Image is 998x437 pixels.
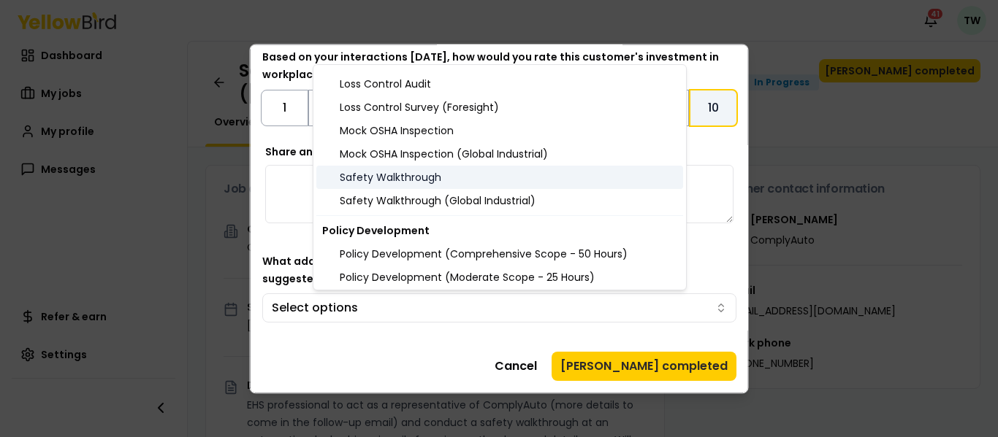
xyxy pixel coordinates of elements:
div: Safety Walkthrough [316,166,683,189]
div: Policy Development (Comprehensive Scope - 50 Hours) [316,242,683,266]
div: Loss Control Audit [316,72,683,96]
div: Mock OSHA Inspection [316,119,683,142]
div: Policy Development [316,219,683,242]
div: Mock OSHA Inspection (Global Industrial) [316,142,683,166]
div: Policy Development (Moderate Scope - 25 Hours) [316,266,683,289]
div: Loss Control Survey (Foresight) [316,96,683,119]
div: Safety Walkthrough (Global Industrial) [316,189,683,212]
